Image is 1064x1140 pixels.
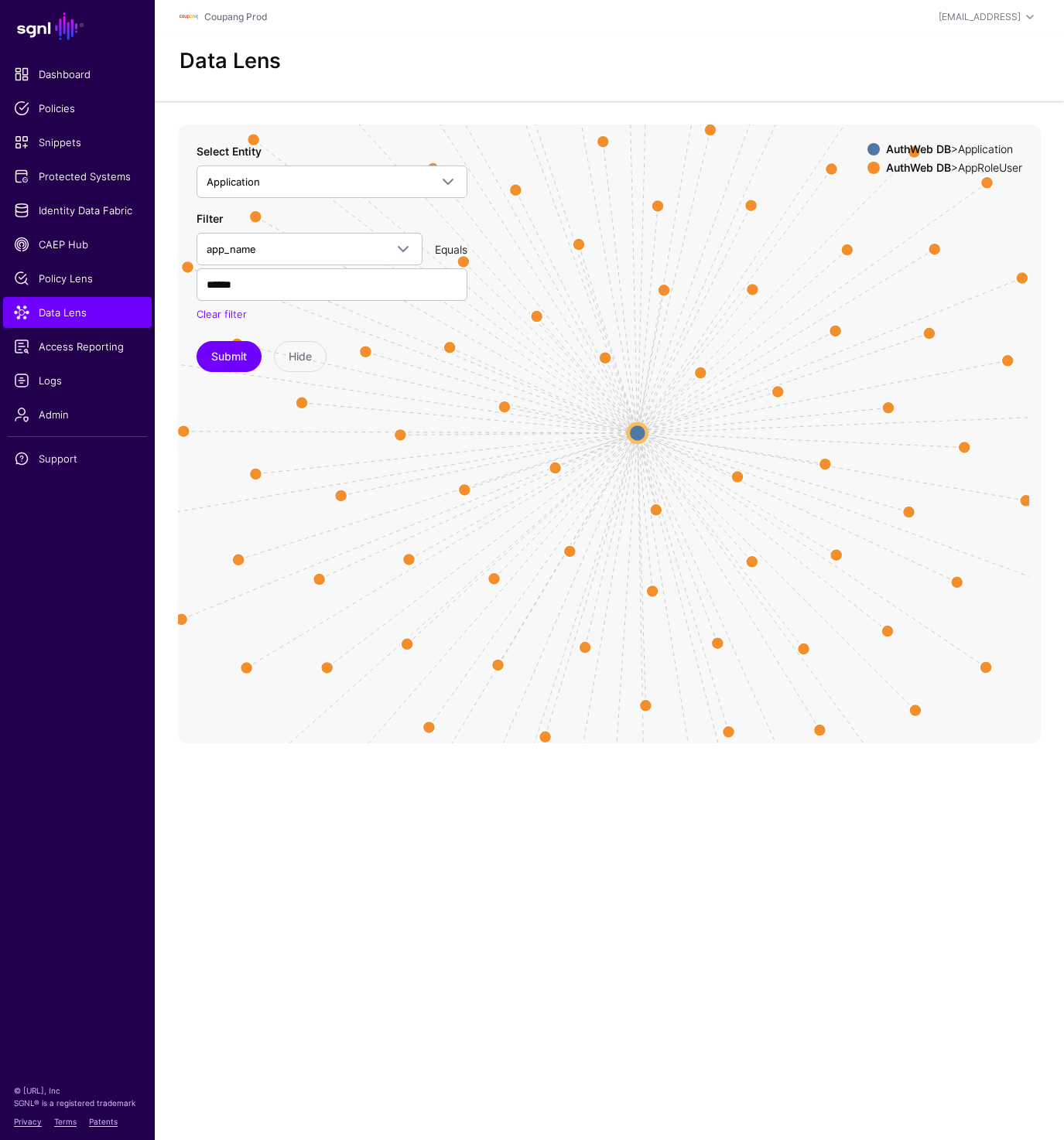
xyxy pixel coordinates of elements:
span: Policy Lens [14,271,141,286]
a: Admin [3,399,152,430]
h2: Data Lens [180,49,281,74]
span: app_name [207,243,256,255]
span: Application [207,176,260,188]
div: Equals [429,241,474,258]
div: > Application [883,143,1025,155]
a: CAEP Hub [3,229,152,260]
button: Submit [197,341,262,372]
span: Data Lens [14,305,141,320]
a: Privacy [14,1117,42,1126]
span: Dashboard [14,67,141,82]
a: Coupang Prod [204,11,267,22]
span: Access Reporting [14,339,141,354]
p: SGNL® is a registered trademark [14,1097,141,1109]
a: Patents [89,1117,118,1126]
span: Policies [14,101,141,116]
a: Terms [54,1117,77,1126]
label: Filter [197,210,223,227]
a: Policy Lens [3,263,152,294]
span: CAEP Hub [14,237,141,252]
a: Access Reporting [3,331,152,362]
a: Policies [3,93,152,124]
button: Hide [274,341,327,372]
div: > AppRoleUser [883,162,1025,174]
span: Snippets [14,135,141,150]
a: Identity Data Fabric [3,195,152,226]
span: Protected Systems [14,169,141,184]
span: Logs [14,373,141,388]
strong: AuthWeb DB [886,161,951,174]
div: [EMAIL_ADDRESS] [939,10,1021,24]
a: Protected Systems [3,161,152,192]
a: Clear filter [197,308,247,320]
span: Admin [14,407,141,422]
strong: AuthWeb DB [886,142,951,155]
img: svg+xml;base64,PHN2ZyBpZD0iTG9nbyIgeG1sbnM9Imh0dHA6Ly93d3cudzMub3JnLzIwMDAvc3ZnIiB3aWR0aD0iMTIxLj... [180,8,198,26]
a: SGNL [9,9,145,43]
a: Data Lens [3,297,152,328]
span: Identity Data Fabric [14,203,141,218]
a: Dashboard [3,59,152,90]
span: Support [14,451,141,466]
a: Snippets [3,127,152,158]
label: Select Entity [197,143,262,159]
a: Logs [3,365,152,396]
p: © [URL], Inc [14,1084,141,1097]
